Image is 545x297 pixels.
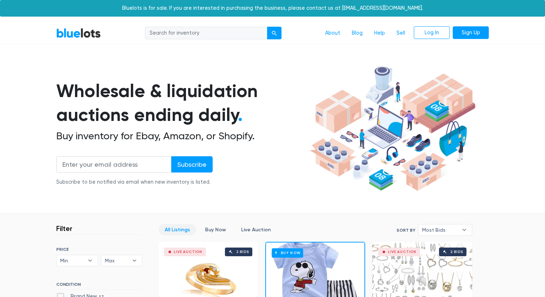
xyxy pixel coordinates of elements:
div: Live Auction [388,250,416,254]
a: Buy Now [199,224,232,235]
input: Enter your email address [56,156,172,172]
a: Sign Up [453,26,489,39]
div: 2 bids [450,250,463,254]
h2: Buy inventory for Ebay, Amazon, or Shopify. [56,130,307,142]
b: ▾ [127,255,142,266]
input: Search for inventory [145,27,267,40]
span: Max [105,255,129,266]
b: ▾ [83,255,98,266]
a: All Listings [159,224,196,235]
span: . [238,104,243,126]
h3: Filter [56,224,72,233]
a: Live Auction [235,224,277,235]
a: Log In [414,26,450,39]
input: Subscribe [171,156,213,172]
a: BlueLots [56,28,101,38]
a: Help [368,26,391,40]
div: Subscribe to be notified via email when new inventory is listed. [56,178,213,186]
a: About [319,26,346,40]
h6: CONDITION [56,282,142,290]
h1: Wholesale & liquidation auctions ending daily [56,79,307,127]
div: 3 bids [236,250,249,254]
label: Sort By [396,227,415,233]
h6: Buy Now [272,248,303,257]
h6: PRICE [56,247,142,252]
b: ▾ [457,224,472,235]
span: Most Bids [422,224,458,235]
img: hero-ee84e7d0318cb26816c560f6b4441b76977f77a177738b4e94f68c95b2b83dbb.png [307,63,478,195]
a: Sell [391,26,411,40]
a: Blog [346,26,368,40]
div: Live Auction [174,250,202,254]
span: Min [60,255,84,266]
